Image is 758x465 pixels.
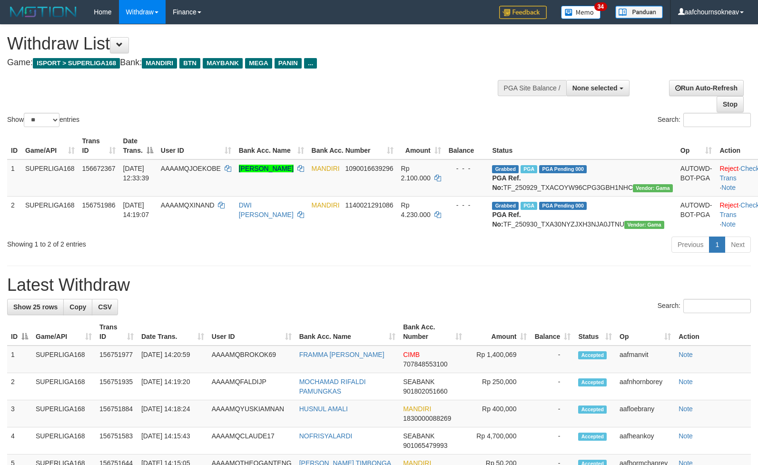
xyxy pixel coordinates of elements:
[7,132,21,159] th: ID
[669,80,744,96] a: Run Auto-Refresh
[7,318,32,346] th: ID: activate to sort column descending
[616,318,675,346] th: Op: activate to sort column ascending
[98,303,112,311] span: CSV
[21,132,79,159] th: Game/API: activate to sort column ascending
[561,6,601,19] img: Button%20Memo.svg
[299,378,366,395] a: MOCHAMAD RIFALDI PAMUNGKAS
[7,34,496,53] h1: Withdraw List
[466,346,531,373] td: Rp 1,400,069
[245,58,272,69] span: MEGA
[403,378,434,386] span: SEABANK
[633,184,673,192] span: Vendor URL: https://trx31.1velocity.biz
[239,201,294,218] a: DWI [PERSON_NAME]
[7,58,496,68] h4: Game: Bank:
[208,400,295,427] td: AAAAMQYUSKIAMNAN
[275,58,302,69] span: PANIN
[717,96,744,112] a: Stop
[466,318,531,346] th: Amount: activate to sort column ascending
[82,201,116,209] span: 156751986
[345,201,393,209] span: Copy 1140021291086 to clipboard
[138,400,208,427] td: [DATE] 14:18:24
[299,405,348,413] a: HUSNUL AMALI
[32,400,96,427] td: SUPERLIGA168
[203,58,243,69] span: MAYBANK
[79,132,119,159] th: Trans ID: activate to sort column ascending
[7,113,79,127] label: Show entries
[96,400,138,427] td: 156751884
[616,400,675,427] td: aafloebrany
[403,351,420,358] span: CIMB
[208,318,295,346] th: User ID: activate to sort column ascending
[683,299,751,313] input: Search:
[578,406,607,414] span: Accepted
[721,220,736,228] a: Note
[138,427,208,455] td: [DATE] 14:15:43
[449,164,485,173] div: - - -
[299,432,353,440] a: NOFRISYALARDI
[492,165,519,173] span: Grabbed
[7,346,32,373] td: 1
[399,318,466,346] th: Bank Acc. Number: activate to sort column ascending
[403,387,447,395] span: Copy 901802051660 to clipboard
[161,201,215,209] span: AAAAMQXINAND
[24,113,59,127] select: Showentries
[403,432,434,440] span: SEABANK
[32,346,96,373] td: SUPERLIGA168
[235,132,308,159] th: Bank Acc. Name: activate to sort column ascending
[208,373,295,400] td: AAAAMQFALDIJP
[7,427,32,455] td: 4
[466,400,531,427] td: Rp 400,000
[208,346,295,373] td: AAAAMQBROKOK69
[492,202,519,210] span: Grabbed
[683,113,751,127] input: Search:
[403,360,447,368] span: Copy 707848553100 to clipboard
[138,346,208,373] td: [DATE] 14:20:59
[616,373,675,400] td: aafnhornborey
[96,427,138,455] td: 156751583
[679,405,693,413] a: Note
[69,303,86,311] span: Copy
[7,5,79,19] img: MOTION_logo.png
[719,201,738,209] a: Reject
[7,276,751,295] h1: Latest Withdraw
[679,351,693,358] a: Note
[677,132,716,159] th: Op: activate to sort column ascending
[403,415,451,422] span: Copy 1830000088269 to clipboard
[531,318,574,346] th: Balance: activate to sort column ascending
[32,373,96,400] td: SUPERLIGA168
[488,196,676,233] td: TF_250930_TXA30NYZJXH3NJA0JTNU
[624,221,664,229] span: Vendor URL: https://trx31.1velocity.biz
[499,6,547,19] img: Feedback.jpg
[7,400,32,427] td: 3
[449,200,485,210] div: - - -
[7,236,309,249] div: Showing 1 to 2 of 2 entries
[578,378,607,386] span: Accepted
[574,318,616,346] th: Status: activate to sort column ascending
[96,373,138,400] td: 156751935
[308,132,397,159] th: Bank Acc. Number: activate to sort column ascending
[13,303,58,311] span: Show 25 rows
[32,318,96,346] th: Game/API: activate to sort column ascending
[675,318,751,346] th: Action
[123,201,149,218] span: [DATE] 14:19:07
[578,433,607,441] span: Accepted
[123,165,149,182] span: [DATE] 12:33:39
[96,346,138,373] td: 156751977
[709,237,725,253] a: 1
[138,318,208,346] th: Date Trans.: activate to sort column ascending
[719,165,738,172] a: Reject
[466,373,531,400] td: Rp 250,000
[566,80,630,96] button: None selected
[157,132,235,159] th: User ID: activate to sort column ascending
[21,159,79,197] td: SUPERLIGA168
[721,184,736,191] a: Note
[679,378,693,386] a: Note
[312,201,340,209] span: MANDIRI
[531,427,574,455] td: -
[531,373,574,400] td: -
[401,165,431,182] span: Rp 2.100.000
[345,165,393,172] span: Copy 1090016639296 to clipboard
[658,299,751,313] label: Search:
[7,299,64,315] a: Show 25 rows
[304,58,317,69] span: ...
